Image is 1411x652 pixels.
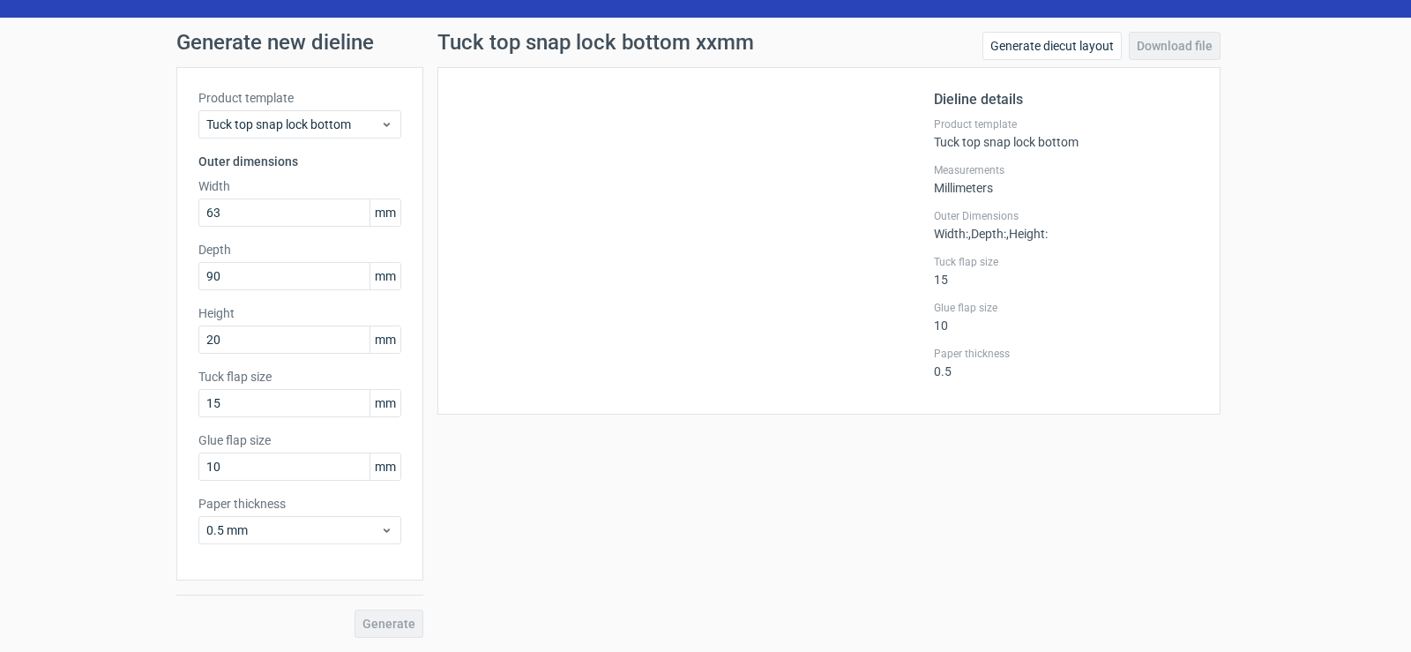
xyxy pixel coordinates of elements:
[934,347,1198,378] div: 0.5
[934,255,1198,269] label: Tuck flap size
[198,431,401,449] label: Glue flap size
[206,116,380,133] span: Tuck top snap lock bottom
[176,32,1235,53] h1: Generate new dieline
[370,326,400,353] span: mm
[934,89,1198,110] h2: Dieline details
[934,117,1198,149] div: Tuck top snap lock bottom
[370,199,400,226] span: mm
[206,521,380,539] span: 0.5 mm
[934,117,1198,131] label: Product template
[198,89,401,107] label: Product template
[198,153,401,170] h3: Outer dimensions
[370,263,400,289] span: mm
[934,209,1198,223] label: Outer Dimensions
[198,304,401,322] label: Height
[370,390,400,416] span: mm
[370,453,400,480] span: mm
[934,163,1198,195] div: Millimeters
[198,177,401,195] label: Width
[934,347,1198,361] label: Paper thickness
[198,241,401,259] label: Depth
[1006,227,1048,241] span: , Height :
[934,227,968,241] span: Width :
[982,32,1122,60] a: Generate diecut layout
[437,32,754,53] h1: Tuck top snap lock bottom xxmm
[934,301,1198,333] div: 10
[968,227,1006,241] span: , Depth :
[934,301,1198,315] label: Glue flap size
[934,163,1198,177] label: Measurements
[198,495,401,513] label: Paper thickness
[198,368,401,386] label: Tuck flap size
[934,255,1198,287] div: 15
